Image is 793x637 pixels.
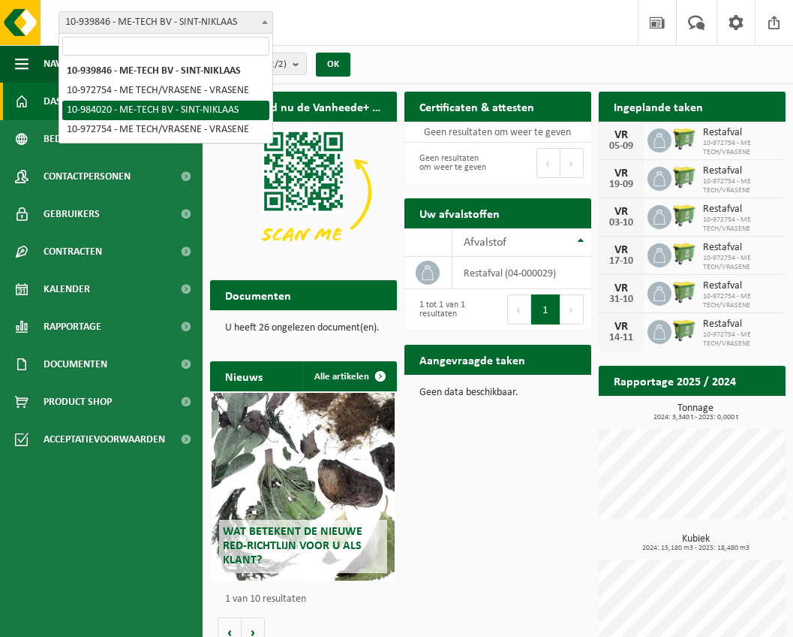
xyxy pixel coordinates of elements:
[404,92,549,121] h2: Certificaten & attesten
[210,280,306,309] h2: Documenten
[703,127,778,139] span: Restafval
[412,146,491,180] div: Geen resultaten om weer te geven
[507,294,531,325] button: Previous
[703,331,778,349] span: 10-972754 - ME TECH/VRASENE
[419,388,576,398] p: Geen data beschikbaar.
[531,294,560,325] button: 1
[606,180,636,190] div: 19-09
[44,45,90,83] span: Navigatie
[606,206,636,218] div: VR
[212,393,395,581] a: Wat betekent de nieuwe RED-richtlijn voor u als klant?
[44,270,90,308] span: Kalender
[703,216,778,234] span: 10-972754 - ME TECH/VRASENE
[703,280,778,292] span: Restafval
[44,346,107,383] span: Documenten
[464,237,506,249] span: Afvalstof
[536,148,560,178] button: Previous
[606,294,636,305] div: 31-10
[671,279,697,305] img: WB-0660-HPE-GN-50
[606,534,785,552] h3: Kubiek
[404,345,540,374] h2: Aangevraagde taken
[62,101,269,120] li: 10-984020 - ME-TECH BV - SINT-NIKLAAS
[59,11,273,34] span: 10-939846 - ME-TECH BV - SINT-NIKLAAS
[606,218,636,228] div: 03-10
[674,395,784,425] a: Bekijk rapportage
[59,12,272,33] span: 10-939846 - ME-TECH BV - SINT-NIKLAAS
[703,254,778,272] span: 10-972754 - ME TECH/VRASENE
[44,195,100,233] span: Gebruikers
[452,257,591,289] td: restafval (04-000029)
[62,120,269,140] li: 10-972754 - ME TECH/VRASENE - VRASENE
[606,414,785,421] span: 2024: 3,340 t - 2025: 0,000 t
[44,233,102,270] span: Contracten
[223,526,362,566] span: Wat betekent de nieuwe RED-richtlijn voor u als klant?
[671,241,697,267] img: WB-0660-HPE-GN-50
[703,139,778,157] span: 10-972754 - ME TECH/VRASENE
[606,129,636,141] div: VR
[671,318,697,343] img: WB-0660-HPE-GN-50
[703,318,778,331] span: Restafval
[671,126,697,152] img: WB-0660-HPE-GN-50
[44,120,131,158] span: Bedrijfsgegevens
[210,92,397,121] h2: Download nu de Vanheede+ app!
[44,421,165,458] span: Acceptatievoorwaarden
[44,158,131,195] span: Contactpersonen
[210,361,278,391] h2: Nieuws
[599,92,718,121] h2: Ingeplande taken
[62,62,269,81] li: 10-939846 - ME-TECH BV - SINT-NIKLAAS
[210,122,397,262] img: Download de VHEPlus App
[599,366,751,395] h2: Rapportage 2025 / 2024
[703,204,778,216] span: Restafval
[703,165,778,177] span: Restafval
[404,122,591,143] td: Geen resultaten om weer te geven
[404,198,515,228] h2: Uw afvalstoffen
[225,594,389,605] p: 1 van 10 resultaten
[316,53,350,77] button: OK
[225,323,382,334] p: U heeft 26 ongelezen document(en).
[266,59,287,69] count: (2/2)
[606,321,636,333] div: VR
[606,545,785,552] span: 2024: 15,180 m3 - 2025: 18,480 m3
[606,403,785,421] h3: Tonnage
[606,333,636,343] div: 14-11
[62,81,269,101] li: 10-972754 - ME TECH/VRASENE - VRASENE
[302,361,395,391] a: Alle artikelen
[560,148,584,178] button: Next
[606,168,636,180] div: VR
[44,83,100,120] span: Dashboard
[606,244,636,256] div: VR
[44,308,101,346] span: Rapportage
[606,141,636,152] div: 05-09
[703,177,778,195] span: 10-972754 - ME TECH/VRASENE
[606,256,636,267] div: 17-10
[703,292,778,310] span: 10-972754 - ME TECH/VRASENE
[671,165,697,190] img: WB-0660-HPE-GN-50
[44,383,112,421] span: Product Shop
[606,282,636,294] div: VR
[560,294,584,325] button: Next
[703,242,778,254] span: Restafval
[671,203,697,228] img: WB-0660-HPE-GN-50
[412,293,491,326] div: 1 tot 1 van 1 resultaten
